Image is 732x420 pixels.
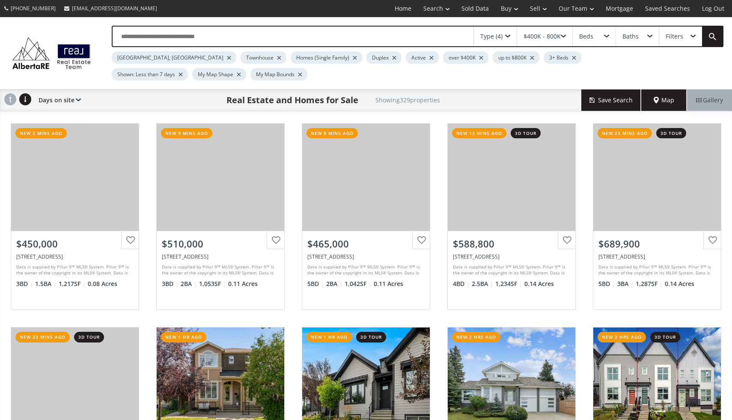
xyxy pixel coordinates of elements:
[687,89,732,111] div: Gallery
[453,253,570,260] div: 14696 Deer Ridge Drive SE, Calgary, AB T2J 5Y4
[16,237,134,250] div: $450,000
[307,280,324,288] span: 5 BD
[598,264,714,277] div: Data is supplied by Pillar 9™ MLS® System. Pillar 9™ is the owner of the copyright in its MLS® Sy...
[192,68,246,80] div: My Map Shape
[524,33,561,39] div: $400K - 800K
[162,264,277,277] div: Data is supplied by Pillar 9™ MLS® System. Pillar 9™ is the owner of the copyright in its MLS® Sy...
[293,115,439,319] a: new 9 mins ago$465,000[STREET_ADDRESS]Data is supplied by Pillar 9™ MLS® System. Pillar 9™ is the...
[375,97,440,103] h2: Showing 329 properties
[495,280,522,288] span: 1,234 SF
[326,280,342,288] span: 2 BA
[112,68,188,80] div: Shown: Less than 7 days
[598,237,716,250] div: $689,900
[480,33,503,39] div: Type (4)
[443,51,488,64] div: over $400K
[406,51,439,64] div: Active
[199,280,226,288] span: 1,053 SF
[241,51,286,64] div: Townhouse
[307,264,423,277] div: Data is supplied by Pillar 9™ MLS® System. Pillar 9™ is the owner of the copyright in its MLS® Sy...
[250,68,307,80] div: My Map Bounds
[181,280,197,288] span: 2 BA
[307,253,425,260] div: 231 Falton Drive NE, Calgary, AB T3J 2W8
[345,280,372,288] span: 1,042 SF
[493,51,539,64] div: up to $800K
[291,51,362,64] div: Homes (Single Family)
[72,5,157,12] span: [EMAIL_ADDRESS][DOMAIN_NAME]
[665,280,694,288] span: 0.14 Acres
[60,0,161,16] a: [EMAIL_ADDRESS][DOMAIN_NAME]
[524,280,554,288] span: 0.14 Acres
[226,94,358,106] h1: Real Estate and Homes for Sale
[636,280,663,288] span: 1,287 SF
[641,89,687,111] div: Map
[366,51,402,64] div: Duplex
[544,51,581,64] div: 3+ Beds
[16,280,33,288] span: 3 BD
[453,280,470,288] span: 4 BD
[654,96,674,104] span: Map
[453,264,568,277] div: Data is supplied by Pillar 9™ MLS® System. Pillar 9™ is the owner of the copyright in its MLS® Sy...
[9,35,95,71] img: Logo
[617,280,634,288] span: 3 BA
[307,237,425,250] div: $465,000
[2,115,148,319] a: new 2 mins ago$450,000[STREET_ADDRESS]Data is supplied by Pillar 9™ MLS® System. Pillar 9™ is the...
[11,5,56,12] span: [PHONE_NUMBER]
[439,115,584,319] a: new 13 mins ago3d tour$588,800[STREET_ADDRESS]Data is supplied by Pillar 9™ MLS® System. Pillar 9...
[162,237,279,250] div: $510,000
[228,280,258,288] span: 0.11 Acres
[696,96,723,104] span: Gallery
[16,253,134,260] div: 8 Pinelore Place NE, Calgary, AB T1Y 3V8
[598,253,716,260] div: 272 Deercliff Road SE, Calgary, AB T2J 5K4
[16,264,131,277] div: Data is supplied by Pillar 9™ MLS® System. Pillar 9™ is the owner of the copyright in its MLS® Sy...
[453,237,570,250] div: $588,800
[162,253,279,260] div: 3416 60 Street NE, Calgary, AB T1Y 3S9
[598,280,615,288] span: 5 BD
[35,280,57,288] span: 1.5 BA
[34,89,81,111] div: Days on site
[88,280,117,288] span: 0.08 Acres
[579,33,593,39] div: Beds
[148,115,293,319] a: new 9 mins ago$510,000[STREET_ADDRESS]Data is supplied by Pillar 9™ MLS® System. Pillar 9™ is the...
[666,33,683,39] div: Filters
[581,89,641,111] button: Save Search
[472,280,493,288] span: 2.5 BA
[374,280,403,288] span: 0.11 Acres
[584,115,730,319] a: new 23 mins ago3d tour$689,900[STREET_ADDRESS]Data is supplied by Pillar 9™ MLS® System. Pillar 9...
[59,280,86,288] span: 1,217 SF
[622,33,639,39] div: Baths
[162,280,179,288] span: 3 BD
[112,51,236,64] div: [GEOGRAPHIC_DATA], [GEOGRAPHIC_DATA]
